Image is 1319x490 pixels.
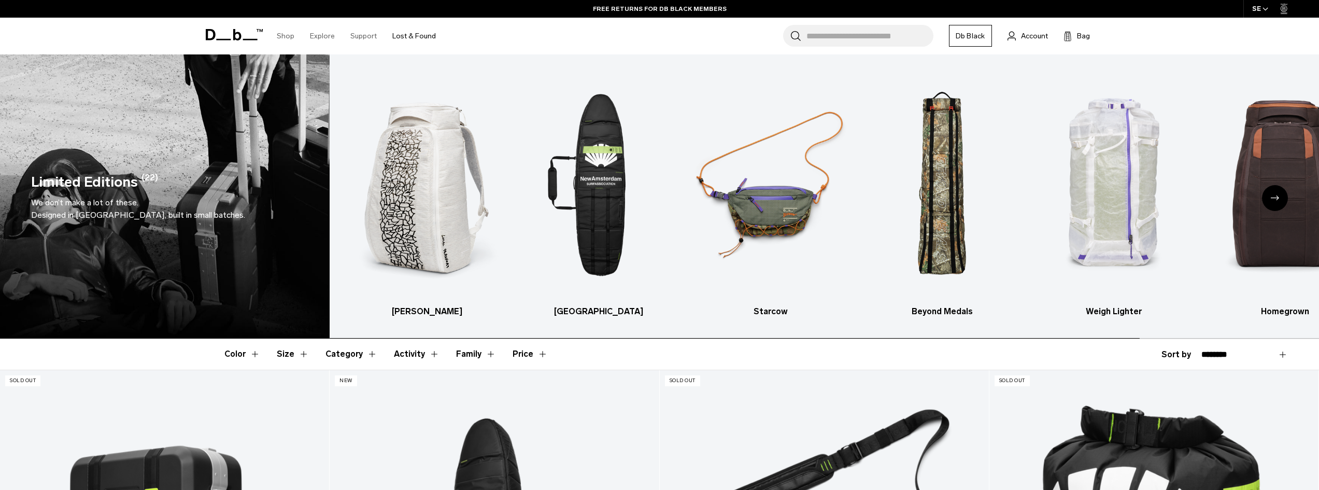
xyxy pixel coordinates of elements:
nav: Main Navigation [269,18,444,54]
button: Toggle Filter [325,339,377,369]
h3: Weigh Lighter [1037,305,1190,318]
a: Shop [277,18,294,54]
a: Db Black [949,25,992,47]
h3: Beyond Medals [866,305,1019,318]
button: Toggle Price [513,339,548,369]
h3: [GEOGRAPHIC_DATA] [522,305,675,318]
a: Db Weigh Lighter [1037,70,1190,318]
img: Db [1037,70,1190,300]
img: Db [350,70,504,300]
button: Toggle Filter [456,339,496,369]
button: Toggle Filter [277,339,309,369]
a: Lost & Found [392,18,436,54]
li: 3 / 7 [694,70,847,318]
h3: Starcow [694,305,847,318]
h1: Limited Editions [31,172,138,193]
h3: [PERSON_NAME] [350,305,504,318]
p: Sold Out [5,375,40,386]
button: Toggle Filter [394,339,439,369]
a: Account [1008,30,1048,42]
button: Toggle Filter [224,339,260,369]
a: Support [350,18,377,54]
li: 4 / 7 [866,70,1019,318]
li: 1 / 7 [350,70,504,318]
li: 5 / 7 [1037,70,1190,318]
a: Explore [310,18,335,54]
a: FREE RETURNS FOR DB BLACK MEMBERS [593,4,727,13]
p: Sold Out [995,375,1030,386]
img: Db [694,70,847,300]
div: Next slide [1262,185,1288,211]
p: New [335,375,357,386]
p: Sold Out [665,375,700,386]
img: Db [522,70,675,300]
button: Bag [1063,30,1090,42]
img: Db [866,70,1019,300]
a: Db [PERSON_NAME] [350,70,504,318]
span: (22) [141,172,158,193]
span: Account [1021,31,1048,41]
a: Db Starcow [694,70,847,318]
p: We don’t make a lot of these. Designed in [GEOGRAPHIC_DATA], built in small batches. [31,197,245,221]
a: Db [GEOGRAPHIC_DATA] [522,70,675,318]
li: 2 / 7 [522,70,675,318]
span: Bag [1077,31,1090,41]
a: Db Beyond Medals [866,70,1019,318]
